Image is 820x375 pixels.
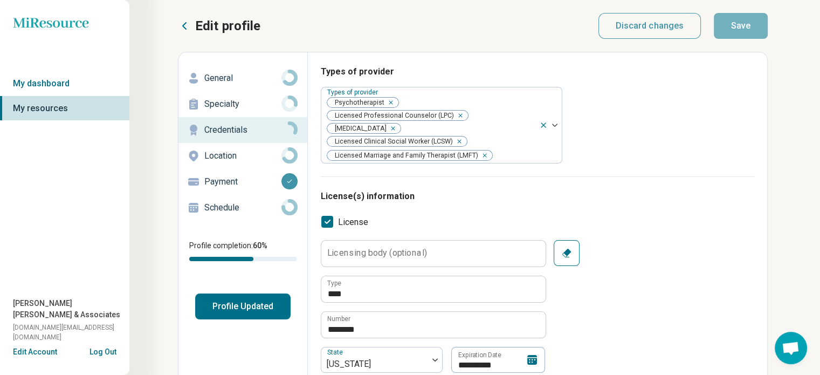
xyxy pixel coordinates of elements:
label: State [327,349,345,357]
button: Log Out [89,346,116,355]
p: Payment [204,175,281,188]
div: Profile completion [189,257,297,261]
p: Specialty [204,98,281,111]
input: credential.licenses.0.name [321,276,546,302]
a: Schedule [178,195,307,221]
button: Discard changes [598,13,701,39]
button: Save [714,13,768,39]
a: General [178,65,307,91]
h3: License(s) information [321,190,754,203]
div: Open chat [775,332,807,364]
div: Profile completion: [178,234,307,268]
span: Licensed Marriage and Family Therapist (LMFT) [327,151,481,161]
h3: Types of provider [321,65,754,78]
p: General [204,72,281,85]
label: Types of provider [327,88,380,96]
span: 60 % [253,241,267,250]
span: Licensed Clinical Social Worker (LCSW) [327,137,456,147]
a: Location [178,143,307,169]
span: [MEDICAL_DATA] [327,124,390,134]
a: Credentials [178,117,307,143]
button: Edit Account [13,346,57,358]
span: Psychotherapist [327,98,388,108]
span: [DOMAIN_NAME][EMAIL_ADDRESS][DOMAIN_NAME] [13,323,129,342]
label: Number [327,316,350,322]
span: Licensed Professional Counselor (LPC) [327,111,457,121]
span: License [338,216,368,229]
p: Credentials [204,124,281,137]
label: Type [327,280,341,287]
button: Edit profile [178,17,260,35]
p: Location [204,149,281,162]
p: Schedule [204,201,281,214]
button: Profile Updated [195,294,291,319]
label: Licensing body (optional) [327,249,427,257]
a: Specialty [178,91,307,117]
span: [PERSON_NAME] [PERSON_NAME] & Associates [13,298,129,321]
a: Payment [178,169,307,195]
p: Edit profile [195,17,260,35]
